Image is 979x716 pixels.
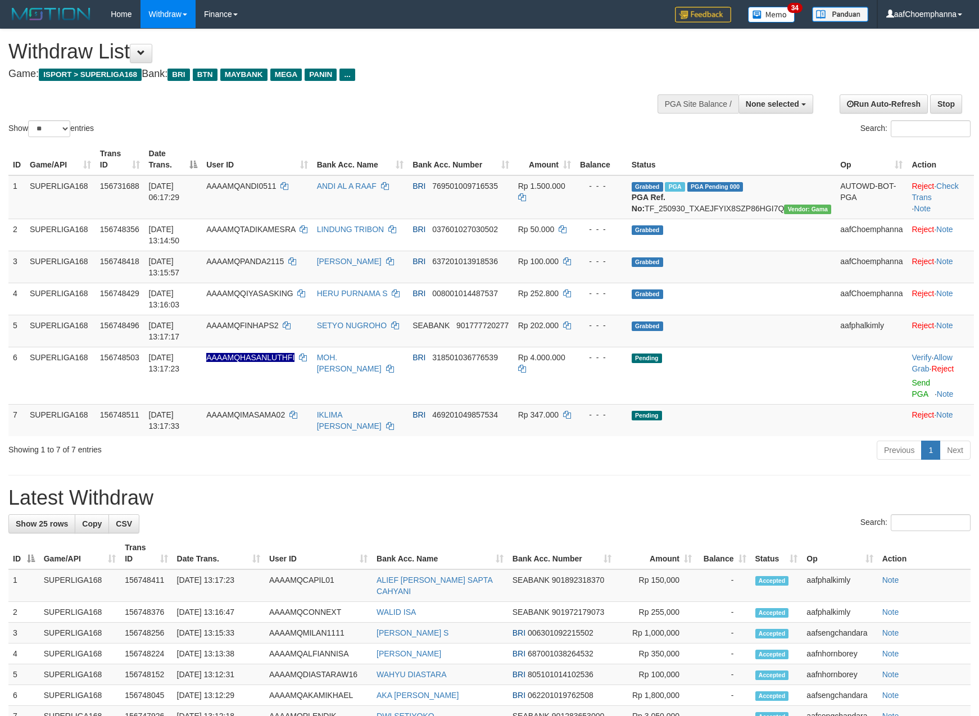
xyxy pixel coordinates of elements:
[518,182,565,191] span: Rp 1.500.000
[408,143,514,175] th: Bank Acc. Number: activate to sort column ascending
[96,143,144,175] th: Trans ID: activate to sort column ascending
[675,7,731,22] img: Feedback.jpg
[518,353,565,362] span: Rp 4.000.000
[580,288,623,299] div: - - -
[575,143,627,175] th: Balance
[317,321,387,330] a: SETYO NUGROHO
[432,289,498,298] span: Copy 008001014487537 to clipboard
[265,537,372,569] th: User ID: activate to sort column ascending
[580,409,623,420] div: - - -
[632,257,663,267] span: Grabbed
[878,537,971,569] th: Action
[937,389,954,398] a: Note
[25,175,96,219] td: SUPERLIGA168
[921,441,940,460] a: 1
[8,283,25,315] td: 4
[16,519,68,528] span: Show 25 rows
[432,257,498,266] span: Copy 637201013918536 to clipboard
[802,685,877,706] td: aafsengchandara
[8,69,641,80] h4: Game: Bank:
[265,644,372,664] td: AAAAMQALFIANNISA
[580,224,623,235] div: - - -
[528,670,593,679] span: Copy 805101014102536 to clipboard
[413,182,425,191] span: BRI
[696,685,751,706] td: -
[149,410,180,430] span: [DATE] 13:17:33
[8,143,25,175] th: ID
[173,644,265,664] td: [DATE] 13:13:38
[39,664,120,685] td: SUPERLIGA168
[912,182,958,202] a: Check Trans
[317,353,382,373] a: MOH. [PERSON_NAME]
[149,225,180,245] span: [DATE] 13:14:50
[317,289,388,298] a: HERU PURNAMA S
[220,69,268,81] span: MAYBANK
[936,289,953,298] a: Note
[100,289,139,298] span: 156748429
[8,644,39,664] td: 4
[317,182,377,191] a: ANDI AL A RAAF
[632,182,663,192] span: Grabbed
[812,7,868,22] img: panduan.png
[632,289,663,299] span: Grabbed
[8,439,400,455] div: Showing 1 to 7 of 7 entries
[39,685,120,706] td: SUPERLIGA168
[518,289,559,298] span: Rp 252.800
[755,629,789,638] span: Accepted
[936,321,953,330] a: Note
[8,602,39,623] td: 2
[206,410,285,419] span: AAAAMQIMASAMA02
[317,225,384,234] a: LINDUNG TRIBON
[696,569,751,602] td: -
[882,649,899,658] a: Note
[8,404,25,436] td: 7
[755,691,789,701] span: Accepted
[265,569,372,602] td: AAAAMQCAPIL01
[8,347,25,404] td: 6
[632,354,662,363] span: Pending
[75,514,109,533] a: Copy
[8,487,971,509] h1: Latest Withdraw
[8,537,39,569] th: ID: activate to sort column descending
[265,623,372,644] td: AAAAMQMILAN1111
[317,257,382,266] a: [PERSON_NAME]
[836,143,907,175] th: Op: activate to sort column ascending
[8,685,39,706] td: 6
[912,353,952,373] a: Allow Grab
[912,257,934,266] a: Reject
[616,644,696,664] td: Rp 350,000
[377,628,448,637] a: [PERSON_NAME] S
[907,315,974,347] td: ·
[8,6,94,22] img: MOTION_logo.png
[305,69,337,81] span: PANIN
[755,576,789,586] span: Accepted
[432,225,498,234] span: Copy 037601027030502 to clipboard
[120,623,172,644] td: 156748256
[120,664,172,685] td: 156748152
[8,664,39,685] td: 5
[696,537,751,569] th: Balance: activate to sort column ascending
[120,602,172,623] td: 156748376
[632,321,663,331] span: Grabbed
[930,94,962,114] a: Stop
[755,650,789,659] span: Accepted
[836,251,907,283] td: aafChoemphanna
[8,315,25,347] td: 5
[518,257,559,266] span: Rp 100.000
[120,685,172,706] td: 156748045
[173,623,265,644] td: [DATE] 13:15:33
[377,649,441,658] a: [PERSON_NAME]
[528,628,593,637] span: Copy 006301092215502 to clipboard
[116,519,132,528] span: CSV
[514,143,575,175] th: Amount: activate to sort column ascending
[738,94,813,114] button: None selected
[836,283,907,315] td: aafChoemphanna
[528,691,593,700] span: Copy 062201019762508 to clipboard
[413,410,425,419] span: BRI
[882,608,899,617] a: Note
[616,602,696,623] td: Rp 255,000
[912,410,934,419] a: Reject
[513,608,550,617] span: SEABANK
[580,320,623,331] div: - - -
[144,143,202,175] th: Date Trans.: activate to sort column descending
